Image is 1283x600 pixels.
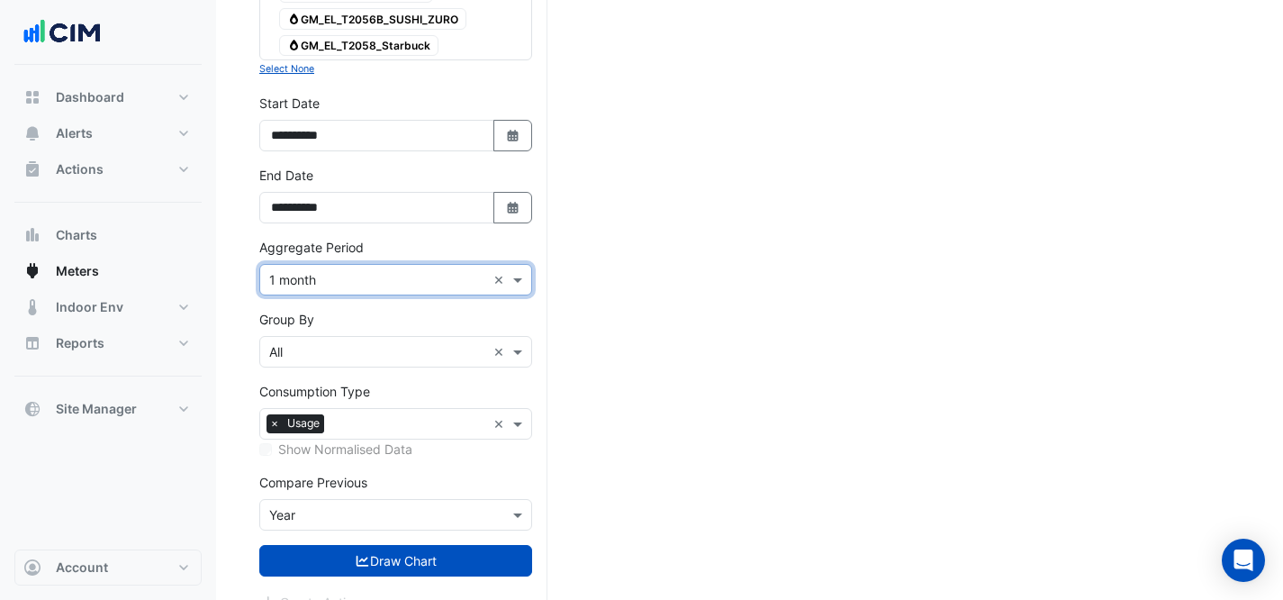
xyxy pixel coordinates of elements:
app-icon: Charts [23,226,41,244]
span: Meters [56,262,99,280]
button: Dashboard [14,79,202,115]
button: Select None [259,60,314,77]
span: GM_EL_T2056B_SUSHI_ZURO [279,8,466,30]
button: Actions [14,151,202,187]
fa-icon: Select Date [505,128,521,143]
small: Select None [259,63,314,75]
span: × [267,414,283,432]
span: Account [56,559,108,577]
span: GM_EL_T2058_Starbuck [279,35,438,57]
app-icon: Actions [23,160,41,178]
span: Dashboard [56,88,124,106]
fa-icon: Gas [287,12,301,25]
label: End Date [259,166,313,185]
span: Usage [283,414,324,432]
label: Consumption Type [259,382,370,401]
fa-icon: Gas [287,39,301,52]
label: Start Date [259,94,320,113]
label: Group By [259,310,314,329]
div: Open Intercom Messenger [1222,539,1265,582]
label: Aggregate Period [259,238,364,257]
app-icon: Reports [23,334,41,352]
button: Indoor Env [14,289,202,325]
app-icon: Alerts [23,124,41,142]
button: Draw Chart [259,545,532,577]
app-icon: Dashboard [23,88,41,106]
span: Clear [493,414,509,433]
img: Company Logo [22,14,103,50]
span: Reports [56,334,104,352]
button: Reports [14,325,202,361]
label: Show Normalised Data [278,440,412,459]
app-icon: Meters [23,262,41,280]
label: Compare Previous [259,473,367,492]
button: Charts [14,217,202,253]
span: Site Manager [56,400,137,418]
span: Actions [56,160,104,178]
app-icon: Site Manager [23,400,41,418]
div: Selected meters/streams do not support normalisation [259,440,532,459]
fa-icon: Select Date [505,200,521,215]
app-icon: Indoor Env [23,298,41,316]
button: Site Manager [14,391,202,427]
span: Clear [493,270,509,289]
span: Indoor Env [56,298,123,316]
span: Charts [56,226,97,244]
span: Clear [493,342,509,361]
button: Meters [14,253,202,289]
button: Account [14,550,202,586]
span: Alerts [56,124,93,142]
button: Alerts [14,115,202,151]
